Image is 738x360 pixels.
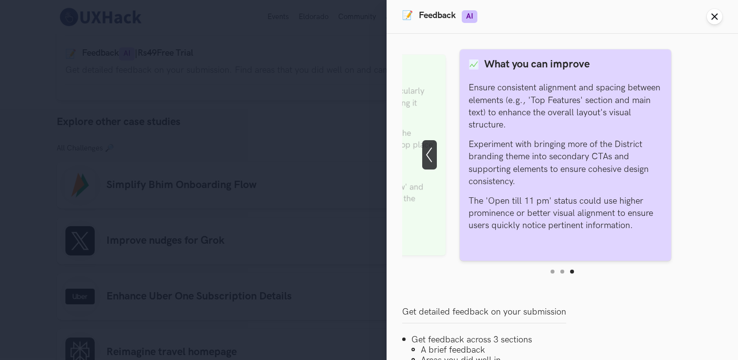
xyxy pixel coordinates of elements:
span: AI [462,10,477,23]
p: Maintained critical features like 'Call now' and 'Pay bill,' ensuring functional parity with the ... [253,181,437,216]
label: Get detailed feedback on your submission [402,307,566,323]
h4: Feedback [402,10,477,23]
p: Experiment with bringing more of the District branding theme into secondary CTAs and supporting e... [469,138,662,188]
p: Improved color contrast for CTAs, particularly the 'Flat 20% OFF' pre-book offer, making it more ... [253,85,437,121]
li: A brief feedback [411,345,722,355]
span: 📝 [402,10,413,23]
p: The 'Open till 11 pm' status could use higher prominence or better visual alignment to ensure use... [469,195,662,232]
label: What you can improve [484,58,590,71]
p: Good prioritization of features, such as the addition of Top Features like 'Best Rooftop place' a... [253,127,437,174]
p: Ensure consistent alignment and spacing between elements (e.g., 'Top Features' section and main t... [469,82,662,131]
